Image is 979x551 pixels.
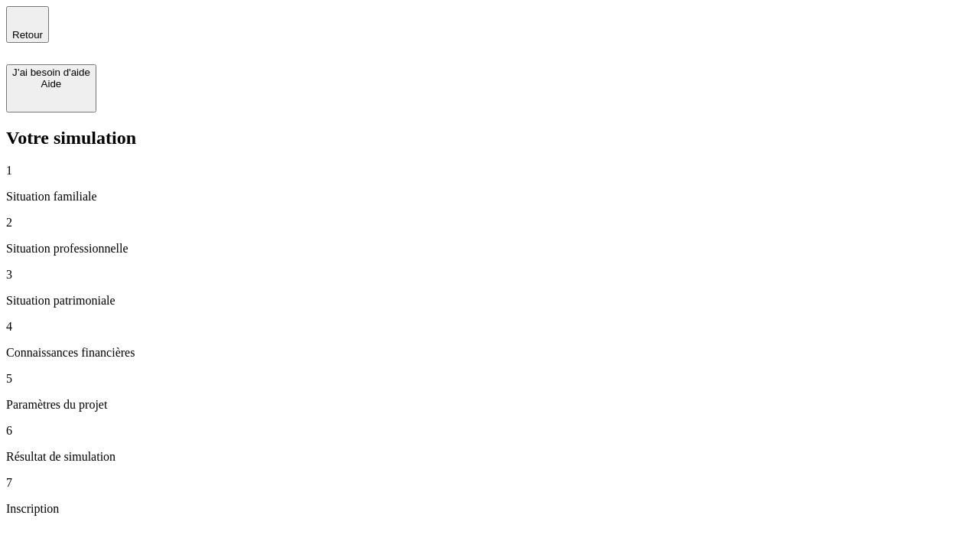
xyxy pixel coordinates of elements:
p: Situation professionnelle [6,242,973,256]
span: Retour [12,29,43,41]
p: Paramètres du projet [6,398,973,412]
p: Situation patrimoniale [6,294,973,308]
div: Aide [12,78,90,90]
h2: Votre simulation [6,128,973,148]
p: Situation familiale [6,190,973,204]
p: 6 [6,424,973,438]
p: 2 [6,216,973,230]
p: 3 [6,268,973,282]
p: Résultat de simulation [6,450,973,464]
button: Retour [6,6,49,43]
p: Connaissances financières [6,346,973,360]
p: 5 [6,372,973,386]
p: Inscription [6,502,973,516]
p: 1 [6,164,973,178]
div: J’ai besoin d'aide [12,67,90,78]
p: 4 [6,320,973,334]
p: 7 [6,476,973,490]
button: J’ai besoin d'aideAide [6,64,96,112]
